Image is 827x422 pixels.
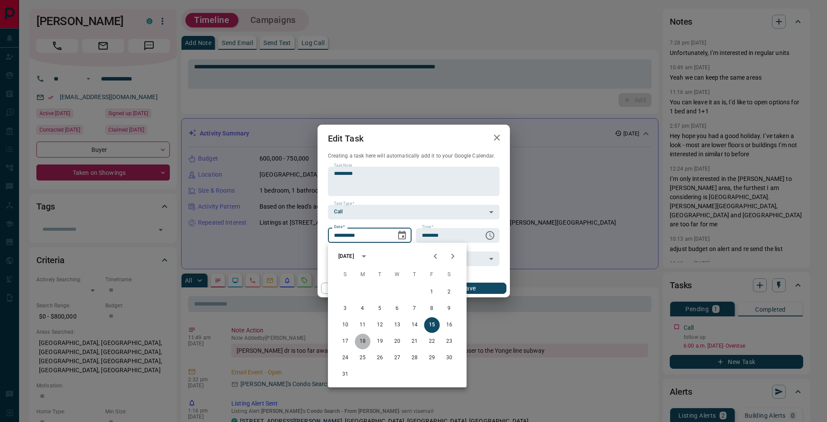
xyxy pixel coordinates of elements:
button: 22 [424,334,440,349]
label: Time [422,224,433,230]
button: 13 [389,317,405,333]
span: Sunday [337,266,353,283]
span: Monday [355,266,370,283]
label: Date [334,224,345,230]
button: 30 [441,350,457,366]
button: 2 [441,284,457,300]
button: 12 [372,317,388,333]
button: 6 [389,301,405,316]
button: 28 [407,350,422,366]
button: 4 [355,301,370,316]
button: 19 [372,334,388,349]
button: 31 [337,367,353,382]
button: 20 [389,334,405,349]
button: 8 [424,301,440,316]
button: 14 [407,317,422,333]
button: 1 [424,284,440,300]
button: 7 [407,301,422,316]
button: Choose time, selected time is 6:00 AM [481,227,499,244]
button: Next month [444,248,461,265]
button: 17 [337,334,353,349]
button: 3 [337,301,353,316]
button: 25 [355,350,370,366]
button: 26 [372,350,388,366]
button: calendar view is open, switch to year view [357,249,371,264]
span: Saturday [441,266,457,283]
button: Choose date, selected date is Aug 15, 2025 [393,227,411,244]
button: 10 [337,317,353,333]
div: Call [328,205,499,219]
div: [DATE] [338,252,354,260]
button: Previous month [427,248,444,265]
button: 23 [441,334,457,349]
span: Wednesday [389,266,405,283]
h2: Edit Task [318,125,374,152]
button: 9 [441,301,457,316]
button: 27 [389,350,405,366]
span: Thursday [407,266,422,283]
button: 21 [407,334,422,349]
p: Creating a task here will automatically add it to your Google Calendar. [328,152,499,160]
button: 16 [441,317,457,333]
button: 29 [424,350,440,366]
button: 15 [424,317,440,333]
label: Task Type [334,201,354,206]
button: 24 [337,350,353,366]
label: Task Note [334,163,352,168]
button: 5 [372,301,388,316]
button: 11 [355,317,370,333]
span: Tuesday [372,266,388,283]
button: 18 [355,334,370,349]
span: Friday [424,266,440,283]
button: Save [432,283,506,294]
button: Cancel [321,283,395,294]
